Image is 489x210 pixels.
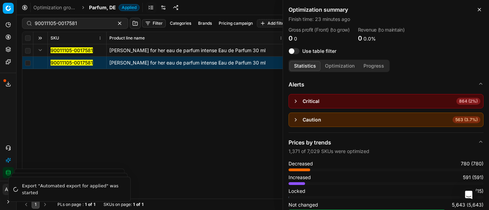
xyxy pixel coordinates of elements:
span: 780 (780) [461,160,483,167]
div: Alerts [289,94,483,132]
span: 0 [294,36,297,42]
span: PLs on page [57,202,81,207]
button: 90011105-0017581 [51,59,93,66]
div: [PERSON_NAME] for her eau de parfum intense Eau de Parfum 30 ml [109,47,284,54]
nav: breadcrumb [33,4,140,11]
mark: 90011105-0017581 [51,60,93,66]
span: AC [3,184,13,195]
div: Export "Automated export for applied" was started [22,183,122,196]
button: Prices by trends1,371 of 7,029 SKUs were optimized [289,133,483,160]
span: 0 [358,35,362,42]
span: Not changed [289,201,318,208]
span: Parfum, DE [89,4,116,11]
span: Applied [119,4,140,11]
button: Go to previous page [22,200,30,209]
span: SKU [51,35,59,41]
div: Open Intercom Messenger [460,187,477,203]
span: 591 (591) [463,174,483,181]
dt: Gross profit (Front) (to grow) [289,27,350,32]
span: 864 (2%) [456,98,480,105]
div: Critical [303,98,319,105]
div: : [57,202,95,207]
button: AC [3,184,14,195]
button: Statistics [290,61,320,71]
button: Go to next page [41,200,49,209]
span: Decreased [289,160,313,167]
span: 5,643 (5,643) [452,201,483,208]
h2: Optimization summary [289,5,483,14]
button: Optimization [320,61,359,71]
mark: 90011105-0017581 [51,47,93,53]
button: Alerts [289,75,483,94]
h5: Prices by trends [289,138,369,147]
strong: 1 [94,202,95,207]
button: Pricing campaign [216,19,256,27]
span: 563 (3.7%) [453,116,480,123]
p: 1,371 of 7,029 SKUs were optimized [289,148,369,155]
button: Filter [142,19,166,27]
strong: 1 [85,202,87,207]
button: Expand all [36,34,44,42]
span: Parfum, DEApplied [89,4,140,11]
button: Add filter [257,19,289,27]
input: Search by SKU or title [35,20,110,27]
span: SKUs on page : [104,202,132,207]
span: 0.0% [363,36,376,42]
strong: 1 [142,202,143,207]
strong: of [136,202,140,207]
button: Categories [167,19,194,27]
div: [PERSON_NAME] for her eau de parfum intense Eau de Parfum 30 ml [109,59,284,66]
button: Brands [195,19,215,27]
button: 90011105-0017581 [51,47,93,54]
button: Expand [36,46,44,54]
a: Optimization groups [33,4,77,11]
span: Product line name [109,35,145,41]
nav: pagination [22,200,49,209]
span: 0 [289,35,293,42]
button: Progress [359,61,389,71]
p: Finish time : 23 minutes ago [289,16,483,23]
span: Locked [289,188,305,195]
dt: Revenue (to maintain) [358,27,405,32]
div: Caution [303,116,321,123]
span: Increased [289,174,311,181]
label: Use table filter [302,49,336,54]
button: 1 [32,200,40,209]
strong: of [88,202,92,207]
strong: 1 [133,202,135,207]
